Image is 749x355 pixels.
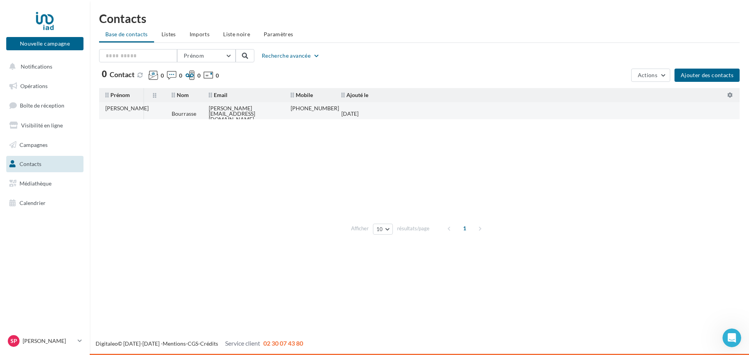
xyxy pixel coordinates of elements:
[23,337,75,345] p: [PERSON_NAME]
[259,51,323,60] button: Recherche avancée
[341,92,368,98] span: Ajouté le
[110,70,135,79] span: Contact
[225,339,260,347] span: Service client
[172,92,189,98] span: Nom
[264,31,293,37] span: Paramètres
[105,92,130,98] span: Prénom
[6,37,83,50] button: Nouvelle campagne
[30,231,136,253] div: Répondre
[50,191,76,197] b: A traiter
[8,103,32,111] p: 3 étapes
[209,106,278,122] div: [PERSON_NAME][EMAIL_ADDRESS][DOMAIN_NAME]
[5,78,85,94] a: Opérations
[105,106,149,111] div: [PERSON_NAME]
[190,31,209,37] span: Imports
[5,175,85,192] a: Médiathèque
[20,83,48,89] span: Opérations
[21,122,63,129] span: Visibilité en ligne
[5,156,85,172] a: Contacts
[263,339,303,347] span: 02 30 07 43 80
[177,49,236,62] button: Prénom
[99,103,148,111] p: Environ 4 minutes
[96,340,118,347] a: Digitaleo
[5,58,82,75] button: Notifications
[20,102,64,109] span: Boîte de réception
[184,52,204,59] span: Prénom
[6,334,83,348] a: Sp [PERSON_NAME]
[631,69,670,82] button: Actions
[209,92,227,98] span: Email
[102,70,107,78] span: 0
[5,97,85,114] a: Boîte de réception
[34,69,143,76] a: [EMAIL_ADDRESS][DOMAIN_NAME]
[30,149,136,174] div: Retrouvez vos avis Google et Facebook dans votre " .
[162,31,176,37] span: Listes
[200,340,218,347] a: Crédits
[96,340,303,347] span: © [DATE]-[DATE] - - -
[197,72,201,79] span: 0
[14,134,142,146] div: 1Répondre à vos avis
[11,31,145,59] div: Débuter avec les Avis Clients
[638,72,657,78] span: Actions
[35,82,47,95] img: Profile image for Service-Client
[30,237,72,253] a: Répondre
[20,161,41,167] span: Contacts
[223,31,250,37] span: Liste noire
[179,72,182,79] span: 0
[163,340,186,347] a: Mentions
[341,111,359,117] div: [DATE]
[161,72,164,79] span: 0
[50,85,121,92] div: Service-Client de Digitaleo
[674,69,740,82] button: Ajouter des contacts
[5,117,85,134] a: Visibilité en ligne
[21,63,52,70] span: Notifications
[172,111,196,117] div: Bourrasse
[11,337,17,345] span: Sp
[5,3,20,18] button: go back
[20,200,46,206] span: Calendrier
[373,224,393,235] button: 10
[20,141,48,148] span: Campagnes
[291,106,339,111] div: [PHONE_NUMBER]
[351,225,369,232] span: Afficher
[458,222,471,235] span: 1
[397,225,430,232] span: résultats/page
[216,72,219,79] span: 0
[11,59,145,78] div: Suivez ce pas à pas et si besoin, écrivez-nous à
[30,269,109,277] button: Marquer comme terminée
[5,137,85,153] a: Campagnes
[188,340,198,347] a: CGS
[5,195,85,211] a: Calendrier
[99,12,740,24] h1: Contacts
[137,4,151,18] div: Fermer
[722,329,741,347] iframe: Intercom live chat
[20,180,51,187] span: Médiathèque
[30,207,136,231] div: 💡 Vous pouvez utiliser des partagés par votre siège.
[30,182,136,198] div: Répondez à tous les avis avec le statut " ".
[376,226,383,232] span: 10
[30,136,132,144] div: Répondre à vos avis
[291,92,313,98] span: Mobile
